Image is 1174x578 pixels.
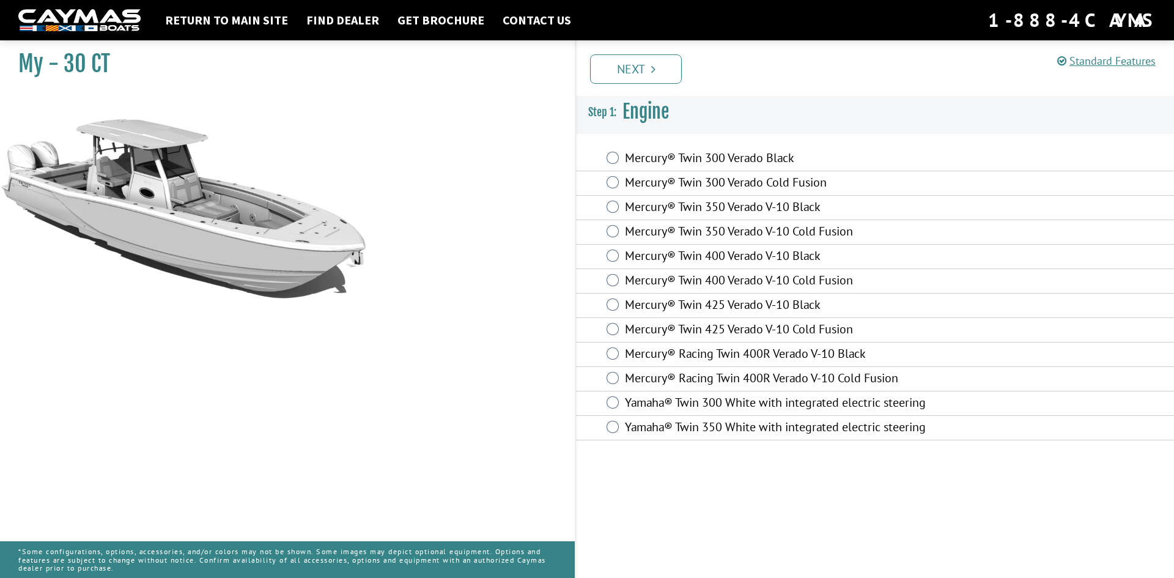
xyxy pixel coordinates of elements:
[590,54,682,84] a: Next
[625,322,954,339] label: Mercury® Twin 425 Verado V-10 Cold Fusion
[1057,54,1156,68] a: Standard Features
[625,224,954,242] label: Mercury® Twin 350 Verado V-10 Cold Fusion
[625,175,954,193] label: Mercury® Twin 300 Verado Cold Fusion
[18,50,544,78] h1: My - 30 CT
[576,89,1174,135] h3: Engine
[587,53,1174,84] ul: Pagination
[625,371,954,388] label: Mercury® Racing Twin 400R Verado V-10 Cold Fusion
[625,150,954,168] label: Mercury® Twin 300 Verado Black
[18,541,556,578] p: *Some configurations, options, accessories, and/or colors may not be shown. Some images may depic...
[625,248,954,266] label: Mercury® Twin 400 Verado V-10 Black
[625,199,954,217] label: Mercury® Twin 350 Verado V-10 Black
[18,9,141,32] img: white-logo-c9c8dbefe5ff5ceceb0f0178aa75bf4bb51f6bca0971e226c86eb53dfe498488.png
[625,420,954,437] label: Yamaha® Twin 350 White with integrated electric steering
[988,7,1156,34] div: 1-888-4CAYMAS
[391,12,490,28] a: Get Brochure
[625,273,954,291] label: Mercury® Twin 400 Verado V-10 Cold Fusion
[497,12,577,28] a: Contact Us
[625,395,954,413] label: Yamaha® Twin 300 White with integrated electric steering
[625,346,954,364] label: Mercury® Racing Twin 400R Verado V-10 Black
[159,12,294,28] a: Return to main site
[625,297,954,315] label: Mercury® Twin 425 Verado V-10 Black
[300,12,385,28] a: Find Dealer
